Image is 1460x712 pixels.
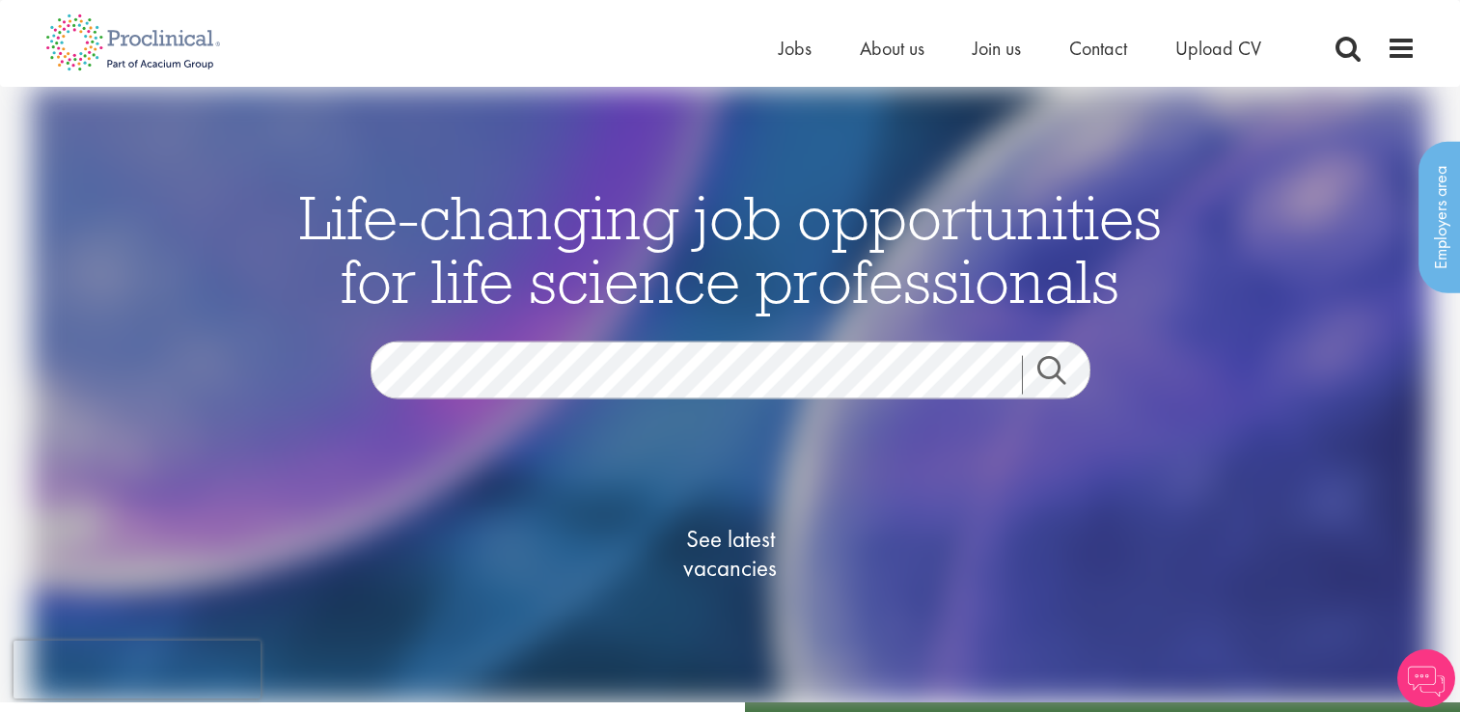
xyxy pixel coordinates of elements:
[973,36,1021,61] a: Join us
[1022,355,1105,394] a: Job search submit button
[860,36,924,61] a: About us
[299,178,1162,318] span: Life-changing job opportunities for life science professionals
[1397,649,1455,707] img: Chatbot
[14,641,261,698] iframe: reCAPTCHA
[634,524,827,582] span: See latest vacancies
[1069,36,1127,61] a: Contact
[779,36,812,61] a: Jobs
[1175,36,1261,61] a: Upload CV
[634,447,827,659] a: See latestvacancies
[31,87,1430,702] img: candidate home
